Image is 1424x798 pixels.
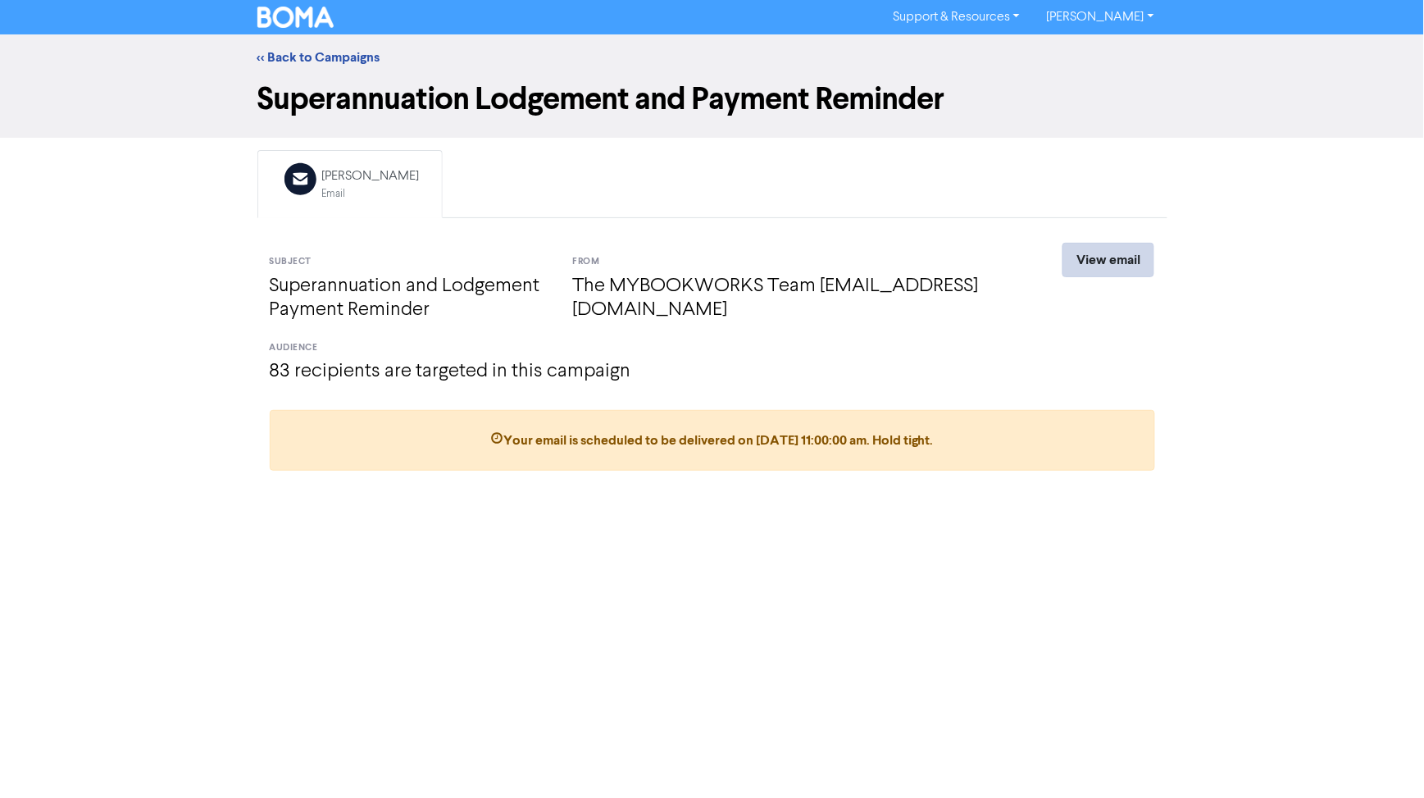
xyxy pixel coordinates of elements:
img: BOMA Logo [257,7,334,28]
span: Your email is scheduled to be delivered on [DATE] 11:00:00 am . Hold tight. [490,432,934,449]
h4: The MYBOOKWORKS Team [EMAIL_ADDRESS][DOMAIN_NAME] [572,275,1003,322]
h4: Superannuation and Lodgement Payment Reminder [270,275,548,322]
a: Support & Resources [880,4,1033,30]
a: << Back to Campaigns [257,49,380,66]
h4: 83 recipients are targeted in this campaign [270,360,1155,384]
div: Subject [270,255,548,269]
h1: Superannuation Lodgement and Payment Reminder [257,80,1167,118]
a: [PERSON_NAME] [1033,4,1167,30]
iframe: Chat Widget [1342,719,1424,798]
div: Email [322,186,420,202]
div: Audience [270,341,1155,355]
div: [PERSON_NAME] [322,166,420,186]
a: View email [1062,243,1154,277]
div: From [572,255,1003,269]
